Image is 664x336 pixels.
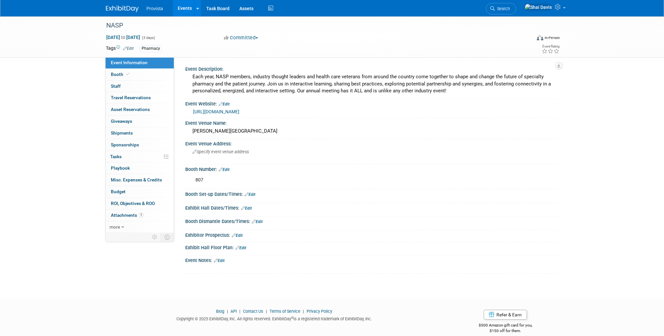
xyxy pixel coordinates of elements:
span: more [110,224,120,230]
a: Asset Reservations [106,104,174,115]
div: [PERSON_NAME][GEOGRAPHIC_DATA] [190,126,553,136]
div: 807 [191,174,486,187]
a: ROI, Objectives & ROO [106,198,174,209]
a: API [231,309,237,314]
a: Edit [241,206,252,211]
a: Misc. Expenses & Credits [106,174,174,186]
div: Exhibit Hall Dates/Times: [185,203,558,212]
div: Event Website: [185,99,558,107]
a: Tasks [106,151,174,162]
button: Committed [222,34,261,41]
a: [URL][DOMAIN_NAME] [193,109,239,114]
span: | [264,309,269,314]
a: Booth [106,69,174,80]
div: Booth Number: [185,164,558,173]
span: | [238,309,242,314]
a: Edit [214,258,225,263]
span: ROI, Objectives & ROO [111,201,155,206]
div: Each year, NASP members, industry thought leaders and health care veterans from around the countr... [190,72,553,96]
div: Exhibit Hall Floor Plan: [185,243,558,251]
a: more [106,221,174,233]
div: $500 Amazon gift card for you, [453,318,558,333]
div: Pharmacy [140,45,162,52]
a: Edit [252,219,263,224]
span: | [301,309,306,314]
sup: ® [291,316,293,320]
span: Asset Reservations [111,107,150,112]
img: Format-Inperson.png [537,35,543,40]
span: Attachments [111,213,144,218]
span: Misc. Expenses & Credits [111,177,162,182]
div: $150 off for them. [453,328,558,334]
a: Travel Reservations [106,92,174,103]
a: Staff [106,81,174,92]
a: Refer & Earn [484,310,527,320]
span: Giveaways [111,119,132,124]
a: Edit [245,192,255,197]
div: Event Venue Name: [185,118,558,126]
div: In-Person [544,35,560,40]
a: Playbook [106,162,174,174]
a: Sponsorships [106,139,174,151]
a: Edit [235,246,246,250]
span: Travel Reservations [111,95,151,100]
a: Shipments [106,127,174,139]
div: Event Format [493,34,560,44]
span: Budget [111,189,126,194]
a: Event Information [106,57,174,68]
div: Event Description: [185,64,558,72]
a: Edit [123,46,134,51]
span: Booth [111,72,131,77]
span: (3 days) [141,36,155,40]
a: Attachments1 [106,210,174,221]
a: Edit [219,102,230,106]
div: Booth Dismantle Dates/Times: [185,216,558,225]
div: Exhibitor Prospectus: [185,230,558,239]
div: Event Rating [542,45,559,48]
span: Shipments [111,130,133,136]
span: Staff [111,84,121,89]
a: Search [486,3,516,14]
i: Booth reservation complete [126,72,130,76]
div: Copyright © 2025 ExhibitDay, Inc. All rights reserved. ExhibitDay is a registered trademark of Ex... [106,314,443,322]
a: Giveaways [106,116,174,127]
div: Event Notes: [185,255,558,264]
td: Toggle Event Tabs [160,233,174,241]
img: ExhibitDay [106,6,139,12]
span: to [120,35,126,40]
a: Edit [219,167,230,172]
span: Search [495,6,510,11]
span: Sponsorships [111,142,139,147]
td: Tags [106,45,134,52]
a: Contact Us [243,309,263,314]
span: 1 [139,213,144,217]
a: Terms of Service [270,309,300,314]
span: Provista [147,6,163,11]
span: Tasks [110,154,122,159]
a: Privacy Policy [307,309,332,314]
span: | [225,309,230,314]
a: Edit [232,233,243,238]
div: NASP [104,20,521,31]
div: Booth Set-up Dates/Times: [185,189,558,198]
span: Playbook [111,165,130,171]
td: Personalize Event Tab Strip [149,233,161,241]
span: [DATE] [DATE] [106,34,140,40]
a: Budget [106,186,174,197]
img: Shai Davis [525,4,552,11]
span: Specify event venue address [192,149,249,154]
span: Event Information [111,60,148,65]
div: Event Venue Address: [185,139,558,147]
a: Blog [216,309,224,314]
